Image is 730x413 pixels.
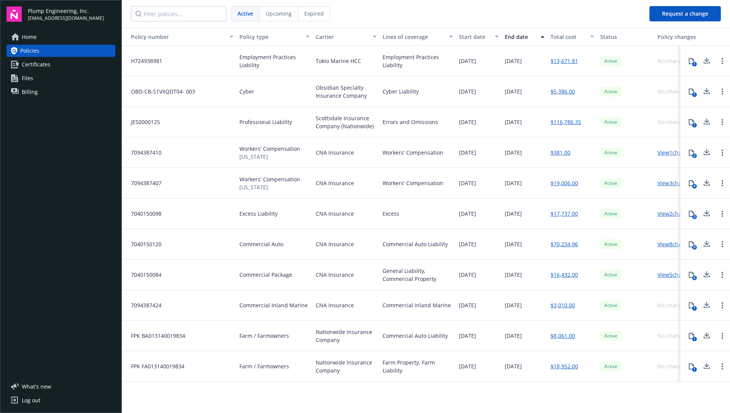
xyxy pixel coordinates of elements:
[239,33,301,41] div: Policy type
[657,179,694,187] a: View 3 changes
[316,33,368,41] div: Carrier
[600,33,651,41] div: Status
[551,33,586,41] div: Total cost
[505,33,536,41] div: End date
[718,148,727,157] a: Open options
[684,328,699,344] button: 1
[131,6,226,21] input: Filter policies...
[718,118,727,127] a: Open options
[551,362,578,370] a: $18,952.00
[125,271,162,279] span: 7040150084
[22,394,40,407] div: Log out
[239,118,292,126] span: Professional Liability
[383,358,453,374] div: Farm Property, Farm Liability
[718,301,727,310] a: Open options
[459,210,476,218] span: [DATE]
[459,271,476,279] span: [DATE]
[239,332,289,340] span: Farm / Farmowners
[505,57,522,65] span: [DATE]
[657,271,694,278] a: View 5 changes
[718,56,727,66] a: Open options
[22,86,38,98] span: Billing
[459,301,476,309] span: [DATE]
[692,62,697,66] div: 1
[718,179,727,188] a: Open options
[505,301,522,309] span: [DATE]
[657,301,688,309] div: No changes
[383,148,443,156] div: Workers' Compensation
[6,45,115,57] a: Policies
[692,245,697,250] div: 9
[684,359,699,374] button: 1
[684,237,699,252] button: 9
[6,6,22,22] img: navigator-logo.svg
[459,240,476,248] span: [DATE]
[239,210,278,218] span: Excess Liability
[316,179,354,187] span: CNA Insurance
[237,10,253,18] span: Active
[692,367,697,372] div: 1
[266,10,292,18] span: Upcoming
[383,118,438,126] div: Errors and Omissions
[505,148,522,156] span: [DATE]
[28,15,104,22] span: [EMAIL_ADDRESS][DOMAIN_NAME]
[657,149,694,156] a: View 1 changes
[383,267,453,283] div: General Liability, Commercial Property
[505,362,522,370] span: [DATE]
[692,306,697,311] div: 1
[603,332,619,339] span: Active
[684,84,699,99] button: 1
[125,332,185,340] span: FPK BA013140019834
[649,6,721,21] button: Request a change
[6,86,115,98] a: Billing
[718,270,727,279] a: Open options
[125,210,162,218] span: 7040150098
[125,179,162,187] span: 7094387407
[597,27,654,46] button: Status
[239,183,300,191] span: [US_STATE]
[657,118,688,126] div: No changes
[313,27,380,46] button: Carrier
[547,27,597,46] button: Total cost
[125,148,162,156] span: 7094387410
[657,362,688,370] div: No changes
[239,240,283,248] span: Commercial Auto
[459,148,476,156] span: [DATE]
[505,332,522,340] span: [DATE]
[316,210,354,218] span: CNA Insurance
[654,27,702,46] button: Policy changes
[603,149,619,156] span: Active
[236,27,313,46] button: Policy type
[239,87,254,95] span: Cyber
[380,27,456,46] button: Lines of coverage
[22,382,51,390] span: What ' s new
[684,176,699,191] button: 4
[551,179,578,187] a: $19,006.00
[125,118,160,126] span: JES0000125
[316,240,354,248] span: CNA Insurance
[505,87,522,95] span: [DATE]
[22,72,33,84] span: Files
[6,382,63,390] button: What's new
[456,27,502,46] button: Start date
[551,332,575,340] a: $8,061.00
[657,33,699,41] div: Policy changes
[383,33,444,41] div: Lines of coverage
[692,123,697,127] div: 1
[459,57,476,65] span: [DATE]
[684,206,699,221] button: 3
[502,27,547,46] button: End date
[316,148,354,156] span: CNA Insurance
[551,118,581,126] a: $116,786.35
[239,145,300,153] span: Workers' Compensation
[383,53,453,69] div: Employment Practices Liability
[125,57,162,65] span: H724938981
[603,271,619,278] span: Active
[304,10,324,18] span: Expired
[657,57,688,65] div: No changes
[551,210,578,218] a: $17,737.00
[383,87,419,95] div: Cyber Liability
[383,210,399,218] div: Excess
[316,84,376,100] span: Obsidian Specialty Insurance Company
[383,240,448,248] div: Commercial Auto Liability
